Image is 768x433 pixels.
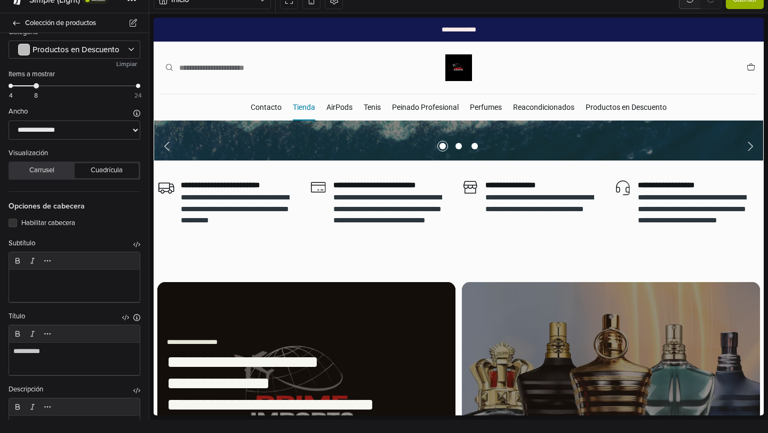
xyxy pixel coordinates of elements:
[9,148,48,159] label: Visualización
[75,163,139,178] button: Cuadrícula
[292,37,318,63] img: IMPORTACIONES PRIME
[122,314,129,321] button: Deshabilitar Rich Text
[33,44,119,56] div: Productos en Descuento
[133,387,140,394] button: Deshabilitar Rich Text
[591,43,604,58] button: Carro
[299,122,311,135] span: Go to slide 2
[587,122,603,135] button: Next slide
[26,400,39,414] a: Cursiva
[210,76,227,103] a: Tenis
[139,76,162,103] a: Tienda
[359,76,421,103] a: Reacondicionados
[41,254,54,268] a: Más formato
[11,400,25,414] a: Negrita
[21,218,140,229] label: Habilitar cabecera
[97,76,128,103] a: Contacto
[9,311,25,322] label: Título
[6,39,25,61] button: Buscar
[316,76,348,103] a: Perfumes
[173,76,199,103] a: AirPods
[113,59,140,69] button: Limpiar
[41,327,54,341] a: Más formato
[238,76,305,103] a: Peinado Profesional
[315,122,327,135] span: Go to slide 3
[26,254,39,268] a: Cursiva
[283,122,295,135] span: Go to slide 1
[458,161,610,221] div: 4 / 5
[1,161,153,221] div: 1 / 5
[9,69,55,80] label: Items a mostrar
[7,122,23,135] button: Previous slide
[9,238,35,249] label: Subtítulo
[9,191,140,212] span: Opciones de cabecera
[11,254,25,268] a: Negrita
[432,76,513,103] a: Productos en Descuento
[153,161,306,221] div: 2 / 5
[11,327,25,341] a: Negrita
[26,327,39,341] a: Cursiva
[9,91,13,100] span: 4
[305,161,458,221] div: 3 / 5
[10,163,74,178] button: Carrusel
[34,91,38,100] span: 8
[134,91,142,100] span: 24
[133,241,140,248] button: Deshabilitar Rich Text
[41,400,54,414] a: Más formato
[25,15,136,30] span: Colección de productos
[9,107,28,117] label: Ancho
[9,384,43,395] label: Descripción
